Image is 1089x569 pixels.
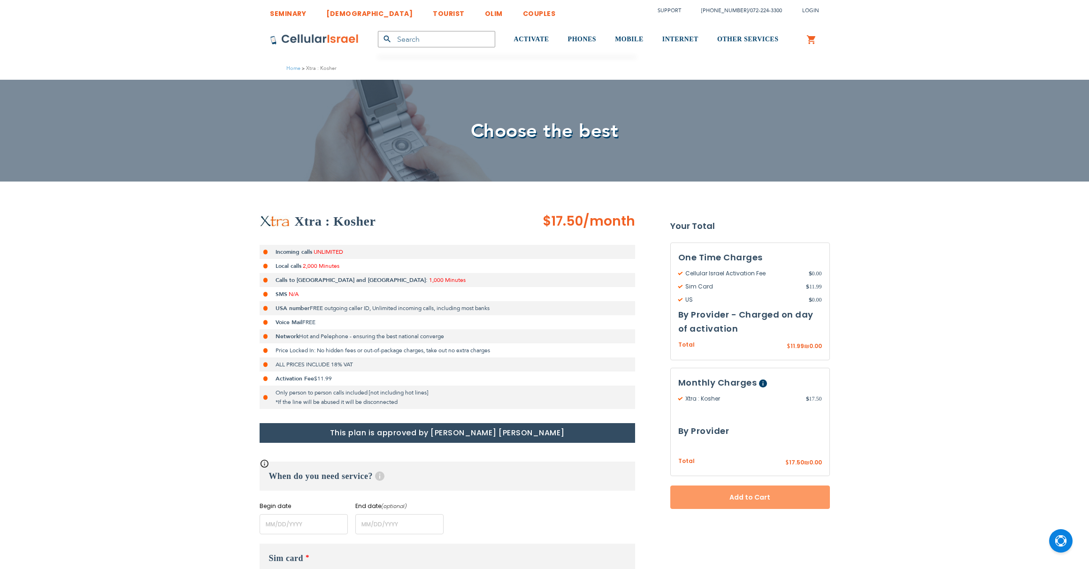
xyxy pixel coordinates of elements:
span: Xtra : Kosher [678,395,806,403]
span: 0.00 [809,458,822,466]
span: /month [583,212,635,231]
li: Only person to person calls included [not including hot lines] *If the line will be abused it wil... [260,386,635,409]
strong: Local calls [276,262,301,270]
span: PHONES [568,36,597,43]
span: $ [806,395,809,403]
span: ACTIVATE [514,36,549,43]
span: Hot and Pelephone - ensuring the best national converge [299,333,444,340]
h1: This plan is approved by [PERSON_NAME] [PERSON_NAME] [260,423,635,443]
strong: Voice Mail [276,319,302,326]
strong: Network [276,333,299,340]
span: Cellular Israel Activation Fee [678,269,809,278]
span: MOBILE [615,36,644,43]
span: Help [759,379,767,387]
span: $17.50 [543,212,583,230]
span: US [678,296,809,304]
span: ₪ [804,342,809,351]
li: Price Locked In: No hidden fees or out-of-package charges, take out no extra charges [260,343,635,357]
h3: By Provider [678,424,822,438]
strong: Your Total [670,219,830,233]
a: SEMINARY [270,2,306,20]
strong: Activation Fee [276,375,314,382]
span: ₪ [804,459,809,467]
span: 2,000 Minutes [303,262,339,270]
span: FREE [302,319,315,326]
span: UNLIMITED [314,248,343,256]
a: TOURIST [433,2,465,20]
span: $11.99 [314,375,332,382]
span: Sim card [269,554,304,563]
span: $ [806,282,809,291]
strong: SMS [276,290,287,298]
span: Help [375,471,384,481]
img: Xtra : Kosher [260,215,290,228]
span: $ [785,459,789,467]
a: INTERNET [662,22,698,57]
span: Sim Card [678,282,806,291]
span: 0.00 [809,342,822,350]
h2: Xtra : Kosher [295,212,376,231]
img: Cellular Israel Logo [270,34,359,45]
span: 0.00 [809,296,822,304]
span: $ [809,269,812,278]
span: 17.50 [789,458,804,466]
h3: When do you need service? [260,462,635,491]
input: Search [378,31,495,47]
a: COUPLES [523,2,556,20]
span: INTERNET [662,36,698,43]
span: Total [678,341,695,349]
h3: By Provider - Charged on day of activation [678,308,822,336]
input: MM/DD/YYYY [355,514,444,534]
span: FREE outgoing caller ID, Unlimited incoming calls, including most banks [310,304,490,312]
span: 1,000 Minutes [429,276,466,284]
span: 17.50 [806,395,822,403]
span: N/A [289,290,299,298]
li: / [692,4,782,17]
a: Support [658,7,681,14]
li: Xtra : Kosher [300,64,337,73]
h3: One Time Charges [678,250,822,265]
a: OLIM [485,2,503,20]
strong: USA number [276,304,310,312]
a: ACTIVATE [514,22,549,57]
a: OTHER SERVICES [717,22,779,57]
span: Total [678,457,695,466]
span: Login [802,7,819,14]
a: [DEMOGRAPHIC_DATA] [326,2,413,20]
a: PHONES [568,22,597,57]
span: 0.00 [809,269,822,278]
span: $ [809,296,812,304]
strong: Incoming calls [276,248,312,256]
a: [PHONE_NUMBER] [701,7,748,14]
span: 11.99 [806,282,822,291]
span: Monthly Charges [678,377,757,388]
span: OTHER SERVICES [717,36,779,43]
a: MOBILE [615,22,644,57]
input: MM/DD/YYYY [260,514,348,534]
li: ALL PRICES INCLUDE 18% VAT [260,357,635,372]
label: End date [355,502,444,510]
strong: Calls to [GEOGRAPHIC_DATA] and [GEOGRAPHIC_DATA]: [276,276,428,284]
span: 11.99 [790,342,804,350]
a: 072-224-3300 [750,7,782,14]
label: Begin date [260,502,348,510]
a: Home [286,65,300,72]
span: $ [787,342,790,351]
i: (optional) [381,502,407,510]
span: Choose the best [471,118,619,144]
